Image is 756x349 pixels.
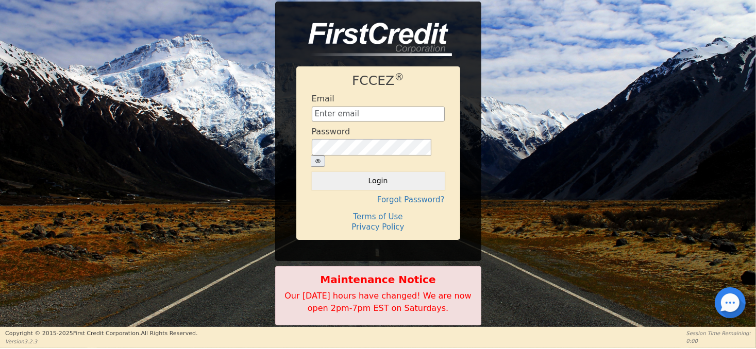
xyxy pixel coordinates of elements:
h4: Password [312,127,350,136]
h4: Forgot Password? [312,195,445,204]
button: Login [312,172,445,189]
h4: Terms of Use [312,212,445,221]
h4: Privacy Policy [312,222,445,232]
sup: ® [394,72,404,82]
p: 0:00 [686,337,751,345]
input: Enter email [312,107,445,122]
b: Maintenance Notice [281,272,476,287]
img: logo-CMu_cnol.png [296,23,452,57]
span: All Rights Reserved. [141,330,197,337]
input: password [312,139,432,155]
p: Session Time Remaining: [686,329,751,337]
h4: Email [312,94,334,103]
p: Version 3.2.3 [5,338,197,345]
h1: FCCEZ [312,73,445,89]
span: Our [DATE] hours have changed! We are now open 2pm-7pm EST on Saturdays. [284,291,471,313]
p: Copyright © 2015- 2025 First Credit Corporation. [5,329,197,338]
